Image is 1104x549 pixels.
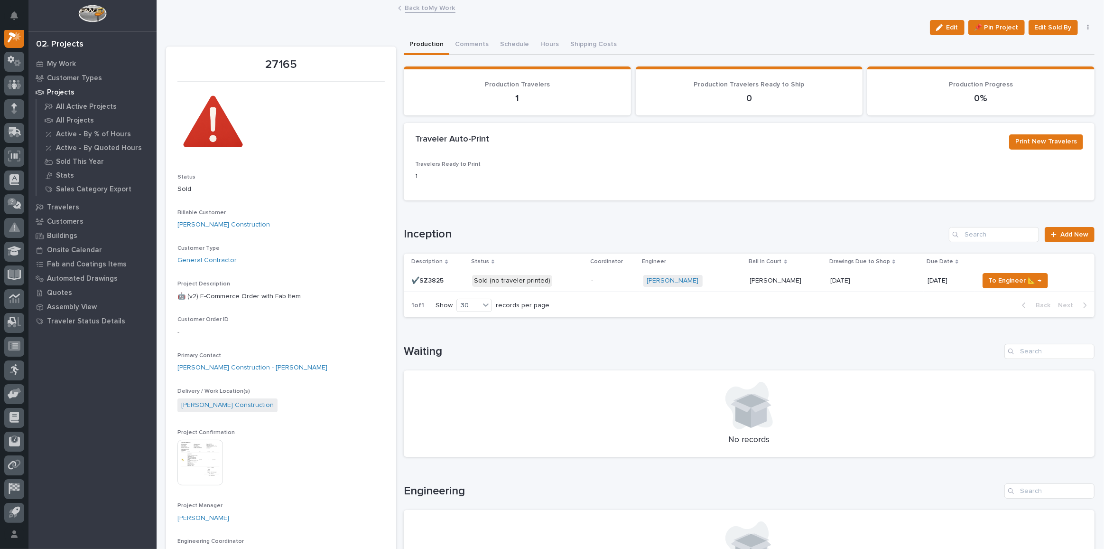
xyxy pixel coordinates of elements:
[415,93,620,104] p: 1
[647,277,699,285] a: [PERSON_NAME]
[37,169,157,182] a: Stats
[472,275,552,287] div: Sold (no traveler printed)
[177,388,250,394] span: Delivery / Work Location(s)
[1054,301,1095,310] button: Next
[411,256,443,267] p: Description
[177,210,226,216] span: Billable Customer
[471,256,489,267] p: Status
[968,20,1025,35] button: 📌 Pin Project
[37,127,157,141] a: Active - By % of Hours
[177,363,327,373] a: [PERSON_NAME] Construction - [PERSON_NAME]
[647,93,852,104] p: 0
[12,11,24,27] div: Notifications
[177,256,237,265] a: General Contractor
[47,232,77,240] p: Buildings
[177,184,385,194] p: Sold
[405,2,455,13] a: Back toMy Work
[37,100,157,113] a: All Active Projects
[749,256,782,267] p: Ball In Court
[28,285,157,300] a: Quotes
[415,171,630,181] p: 1
[177,220,270,230] a: [PERSON_NAME] Construction
[415,161,481,167] span: Travelers Ready to Print
[28,300,157,314] a: Assembly View
[56,103,117,111] p: All Active Projects
[28,214,157,228] a: Customers
[1045,227,1095,242] a: Add New
[457,301,480,311] div: 30
[37,155,157,168] a: Sold This Year
[415,435,1083,445] p: No records
[28,57,157,71] a: My Work
[829,256,890,267] p: Drawings Due to Shop
[47,303,97,312] p: Assembly View
[56,144,142,152] p: Active - By Quoted Hours
[983,273,1048,288] button: To Engineer 📐 →
[404,35,449,55] button: Production
[411,275,445,285] p: ✔️SZ3825
[694,81,805,88] span: Production Travelers Ready to Ship
[56,171,74,180] p: Stats
[1035,22,1072,33] span: Edit Sold By
[177,327,385,337] p: -
[927,256,953,267] p: Due Date
[946,23,958,32] span: Edit
[949,81,1013,88] span: Production Progress
[177,174,195,180] span: Status
[1015,136,1077,147] span: Print New Travelers
[28,243,157,257] a: Onsite Calendar
[930,20,965,35] button: Edit
[989,275,1042,286] span: To Engineer 📐 →
[404,294,432,317] p: 1 of 1
[485,81,550,88] span: Production Travelers
[47,274,118,283] p: Automated Drawings
[4,6,24,26] button: Notifications
[974,22,1019,33] span: 📌 Pin Project
[177,246,220,251] span: Customer Type
[177,281,230,287] span: Project Description
[436,302,453,310] p: Show
[47,317,125,326] p: Traveler Status Details
[1058,301,1079,310] span: Next
[177,513,229,523] a: [PERSON_NAME]
[496,302,549,310] p: records per page
[47,246,102,255] p: Onsite Calendar
[404,345,1001,359] h1: Waiting
[949,227,1039,242] input: Search
[404,484,1001,498] h1: Engineering
[404,227,945,241] h1: Inception
[1014,301,1054,310] button: Back
[494,35,535,55] button: Schedule
[47,203,79,212] p: Travelers
[177,503,223,509] span: Project Manager
[590,256,623,267] p: Coordinator
[56,158,104,166] p: Sold This Year
[177,539,244,544] span: Engineering Coordinator
[415,134,489,145] h2: Traveler Auto-Print
[177,353,221,359] span: Primary Contact
[177,292,385,302] p: 🤖 (v2) E-Commerce Order with Fab Item
[56,185,131,194] p: Sales Category Export
[177,87,249,159] img: vwRg6ovE1v3-_yIvyzYiOCEnQNIZXy_RsGEKQv7d_KY
[404,270,1095,292] tr: ✔️SZ3825✔️SZ3825 Sold (no traveler printed)-[PERSON_NAME] [PERSON_NAME][PERSON_NAME] [DATE][DATE]...
[47,260,127,269] p: Fab and Coatings Items
[28,257,157,271] a: Fab and Coatings Items
[181,400,274,410] a: [PERSON_NAME] Construction
[28,228,157,243] a: Buildings
[1004,344,1095,359] input: Search
[1009,134,1083,150] button: Print New Travelers
[37,141,157,154] a: Active - By Quoted Hours
[879,93,1083,104] p: 0%
[928,277,971,285] p: [DATE]
[1029,20,1078,35] button: Edit Sold By
[830,275,852,285] p: [DATE]
[177,58,385,72] p: 27165
[78,5,106,22] img: Workspace Logo
[28,314,157,328] a: Traveler Status Details
[28,85,157,99] a: Projects
[36,39,83,50] div: 02. Projects
[56,130,131,139] p: Active - By % of Hours
[1004,483,1095,499] input: Search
